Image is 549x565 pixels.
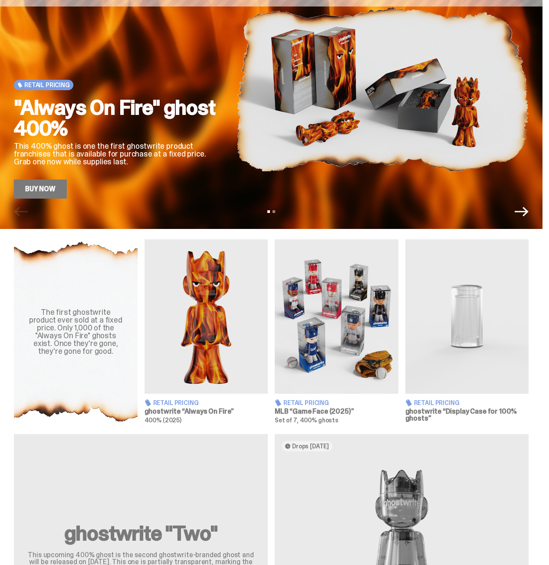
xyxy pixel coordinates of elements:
[24,82,70,88] span: Retail Pricing
[145,408,268,415] h3: ghostwrite “Always On Fire”
[292,443,329,450] span: Drops [DATE]
[405,239,529,394] img: Display Case for 100% ghosts
[414,400,460,406] span: Retail Pricing
[145,239,268,394] img: Always On Fire
[405,239,529,424] a: Display Case for 100% ghosts Retail Pricing
[405,408,529,422] h3: ghostwrite “Display Case for 100% ghosts”
[14,180,67,199] a: Buy Now
[153,400,199,406] span: Retail Pricing
[24,308,127,355] div: The first ghostwrite product ever sold at a fixed price. Only 1,000 of the "Always On Fire" ghost...
[145,239,268,424] a: Always On Fire Retail Pricing
[275,408,398,415] h3: MLB “Game Face (2025)”
[515,205,529,219] button: Next
[275,239,398,394] img: Game Face (2025)
[267,210,270,213] button: View slide 1
[273,210,275,213] button: View slide 2
[283,400,329,406] span: Retail Pricing
[145,416,181,424] span: 400% (2025)
[14,97,223,139] h2: "Always On Fire" ghost 400%
[24,523,257,544] h2: ghostwrite "Two"
[275,416,339,424] span: Set of 7, 400% ghosts
[14,142,223,166] p: This 400% ghost is one the first ghostwrite product franchises that is available for purchase at ...
[275,239,398,424] a: Game Face (2025) Retail Pricing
